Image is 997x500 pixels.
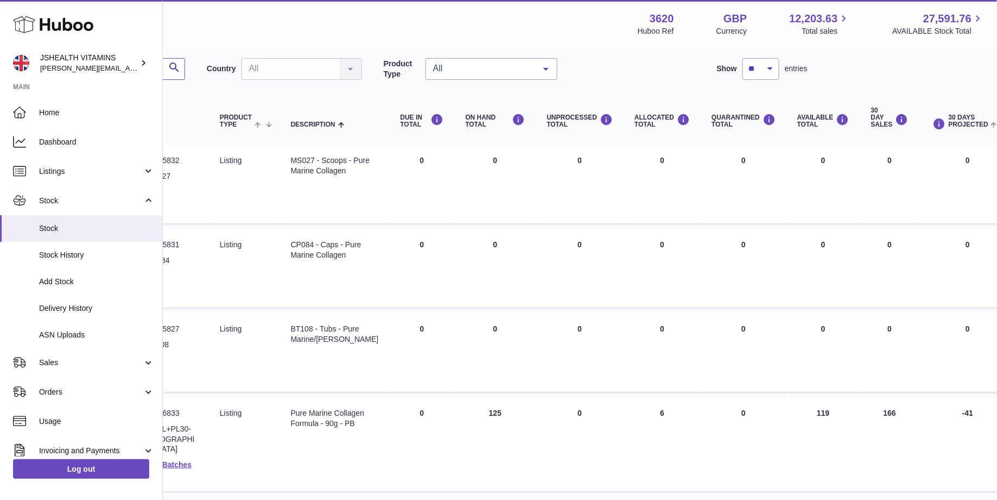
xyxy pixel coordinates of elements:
dd: P-975832 [147,155,198,166]
a: 12,203.63 Total sales [789,11,850,36]
td: 0 [390,229,455,308]
td: 0 [786,229,860,308]
strong: 3620 [650,11,674,26]
dd: CP084 [147,255,198,276]
dd: P-346833 [147,408,198,418]
span: Usage [39,416,154,427]
dd: COLL+PL30-[GEOGRAPHIC_DATA] [147,424,198,455]
span: Home [39,108,154,118]
td: 119 [786,397,860,492]
td: 0 [536,145,624,223]
span: Stock History [39,250,154,260]
strong: GBP [723,11,747,26]
span: listing [220,156,242,165]
span: 12,203.63 [789,11,837,26]
div: AVAILABLE Total [797,114,849,128]
img: francesca@jshealthvitamins.com [13,55,29,71]
span: Orders [39,387,143,397]
span: Stock [39,196,143,206]
span: [PERSON_NAME][EMAIL_ADDRESS][DOMAIN_NAME] [40,64,218,72]
dd: P-975831 [147,240,198,250]
td: 0 [536,229,624,308]
dd: P-975827 [147,324,198,334]
span: All [430,63,535,74]
td: 0 [536,397,624,492]
div: UNPROCESSED Total [547,114,613,128]
span: 0 [741,324,746,333]
label: Product Type [384,59,420,79]
a: 27,591.76 AVAILABLE Stock Total [892,11,984,36]
div: CP084 - Caps - Pure Marine Collagen [291,240,379,260]
td: 0 [624,313,701,392]
span: 30 DAYS PROJECTED [949,114,988,128]
dd: BT108 [147,340,198,360]
div: ON HAND Total [466,114,525,128]
div: Pure Marine Collagen Formula - 90g - PB [291,408,379,429]
td: 166 [860,397,919,492]
div: MS027 - Scoops - Pure Marine Collagen [291,155,379,176]
div: JSHEALTH VITAMINS [40,53,138,73]
span: Stock [39,223,154,234]
span: Product Type [220,114,252,128]
td: 0 [390,313,455,392]
span: Listings [39,166,143,177]
span: Description [291,121,335,128]
div: QUARANTINED Total [712,114,776,128]
label: Country [207,64,236,74]
td: 6 [624,397,701,492]
div: BT108 - Tubs - Pure Marine/[PERSON_NAME] [291,324,379,345]
span: 27,591.76 [923,11,971,26]
span: listing [220,240,242,249]
span: Sales [39,358,143,368]
td: 0 [786,145,860,223]
span: 0 [741,156,746,165]
span: Invoicing and Payments [39,446,143,456]
td: 0 [786,313,860,392]
td: 0 [390,397,455,492]
div: DUE IN TOTAL [401,114,444,128]
span: 0 [741,409,746,417]
td: 0 [860,145,919,223]
a: Log out [13,459,149,479]
td: 0 [455,313,536,392]
span: AVAILABLE Stock Total [892,26,984,36]
td: 125 [455,397,536,492]
span: listing [220,409,242,417]
span: Dashboard [39,137,154,147]
span: Delivery History [39,303,154,314]
td: 0 [860,313,919,392]
td: 0 [390,145,455,223]
div: ALLOCATED Total [634,114,690,128]
div: 30 DAY SALES [871,107,909,129]
td: 0 [860,229,919,308]
td: 0 [455,145,536,223]
span: 0 [741,240,746,249]
span: entries [785,64,808,74]
div: Huboo Ref [638,26,674,36]
span: listing [220,324,242,333]
dd: MS027 [147,171,198,192]
div: Currency [716,26,747,36]
a: See Batches [147,460,192,469]
label: Show [717,64,737,74]
span: Total sales [802,26,850,36]
td: 0 [624,229,701,308]
span: ASN Uploads [39,330,154,340]
td: 0 [624,145,701,223]
span: Add Stock [39,277,154,287]
td: 0 [536,313,624,392]
td: 0 [455,229,536,308]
